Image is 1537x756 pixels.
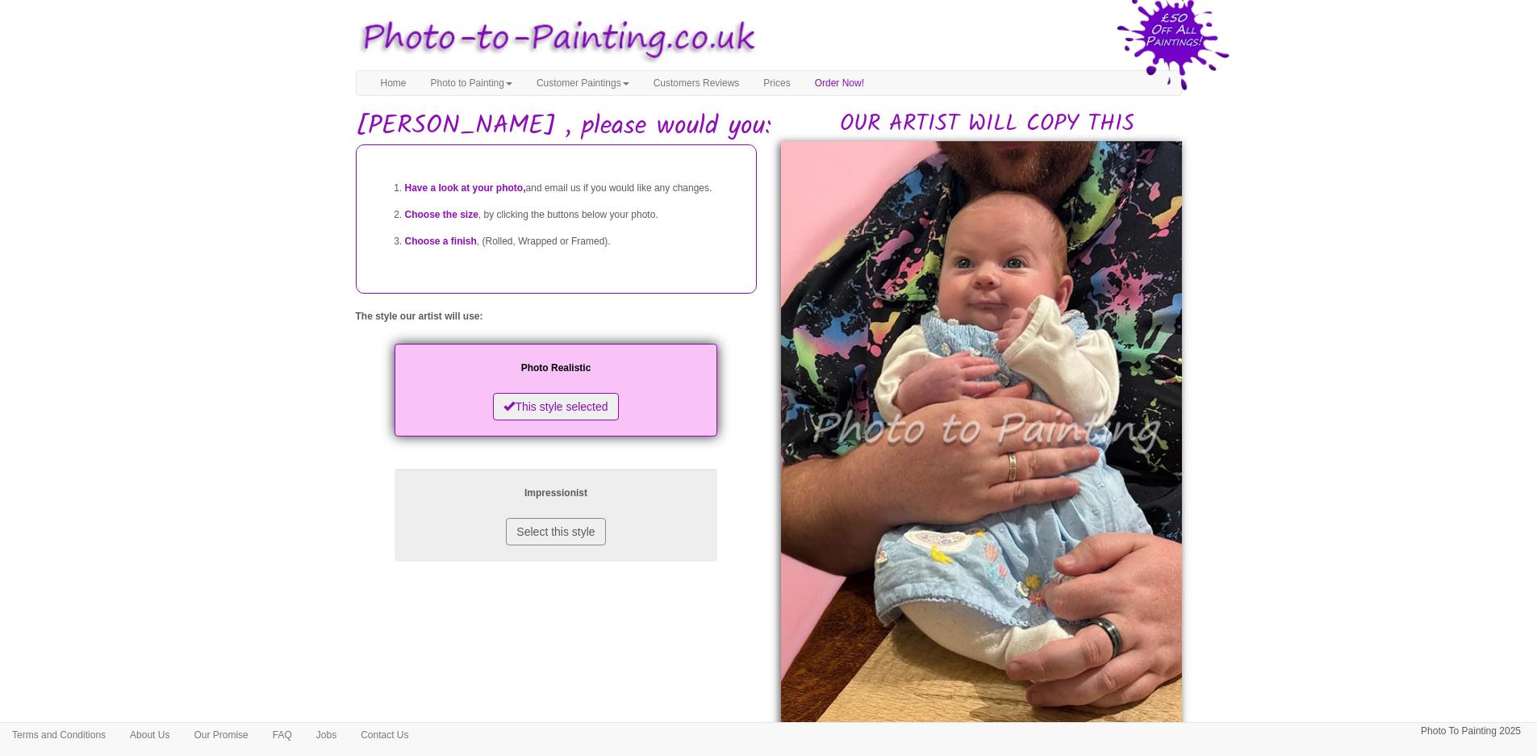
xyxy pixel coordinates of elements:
[405,236,477,247] span: Choose a finish
[803,71,876,95] a: Order Now!
[356,310,483,324] label: The style our artist will use:
[369,71,419,95] a: Home
[349,723,420,747] a: Contact Us
[751,71,802,95] a: Prices
[348,8,761,70] img: Photo to Painting
[641,71,752,95] a: Customers Reviews
[405,209,478,220] span: Choose the size
[411,485,701,502] p: Impressionist
[411,360,701,377] p: Photo Realistic
[506,518,605,545] button: Select this style
[261,723,304,747] a: FAQ
[493,393,618,420] button: This style selected
[524,71,641,95] a: Customer Paintings
[1421,723,1521,740] p: Photo To Painting 2025
[118,723,182,747] a: About Us
[405,182,526,194] span: Have a look at your photo,
[356,112,1182,140] h1: [PERSON_NAME] , please would you:
[419,71,524,95] a: Photo to Painting
[405,228,740,255] li: , (Rolled, Wrapped or Framed).
[793,112,1182,137] h2: OUR ARTIST WILL COPY THIS
[781,141,1182,729] img: Charlotte , please would you:
[182,723,260,747] a: Our Promise
[304,723,349,747] a: Jobs
[405,202,740,228] li: , by clicking the buttons below your photo.
[405,175,740,202] li: and email us if you would like any changes.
